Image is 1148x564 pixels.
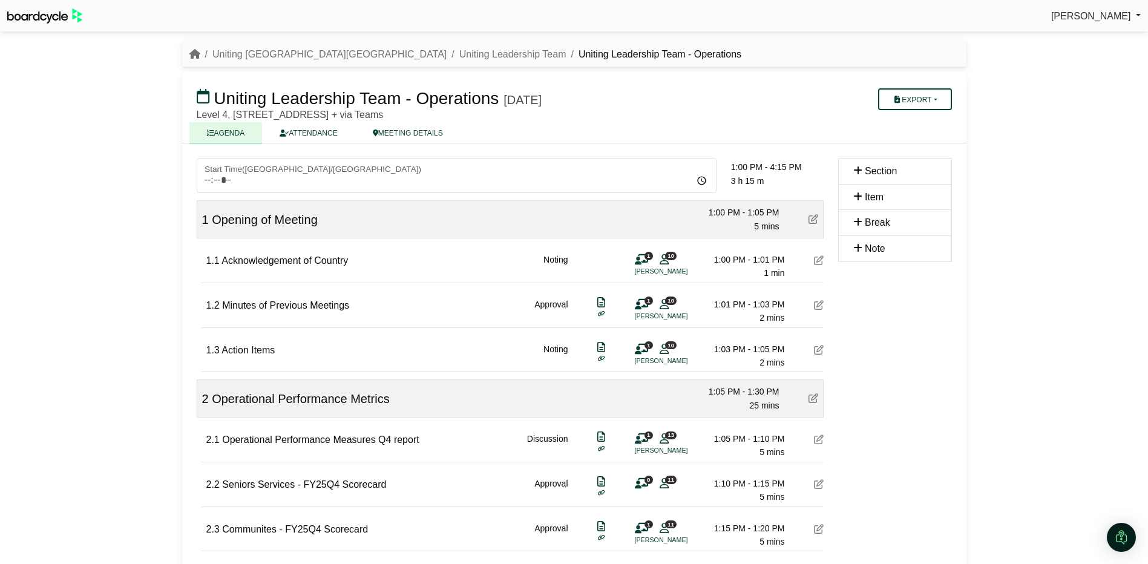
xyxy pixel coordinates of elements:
[543,343,568,370] div: Noting
[222,434,419,445] span: Operational Performance Measures Q4 report
[534,477,568,504] div: Approval
[700,253,785,266] div: 1:00 PM - 1:01 PM
[759,537,784,546] span: 5 mins
[645,297,653,304] span: 1
[197,110,384,120] span: Level 4, [STREET_ADDRESS] + via Teams
[214,89,499,108] span: Uniting Leadership Team - Operations
[700,298,785,311] div: 1:01 PM - 1:03 PM
[749,401,779,410] span: 25 mins
[759,492,784,502] span: 5 mins
[665,252,677,260] span: 10
[222,479,386,490] span: Seniors Services - FY25Q4 Scorecard
[459,49,566,59] a: Uniting Leadership Team
[878,88,951,110] button: Export
[645,252,653,260] span: 1
[645,476,653,484] span: 0
[635,356,726,366] li: [PERSON_NAME]
[206,300,220,310] span: 1.2
[700,477,785,490] div: 1:10 PM - 1:15 PM
[534,298,568,325] div: Approval
[635,445,726,456] li: [PERSON_NAME]
[212,213,318,226] span: Opening of Meeting
[665,520,677,528] span: 11
[543,253,568,280] div: Noting
[700,522,785,535] div: 1:15 PM - 1:20 PM
[202,213,209,226] span: 1
[206,434,220,445] span: 2.1
[262,122,355,143] a: ATTENDANCE
[221,255,348,266] span: Acknowledgement of Country
[754,221,779,231] span: 5 mins
[7,8,82,24] img: BoardcycleBlackGreen-aaafeed430059cb809a45853b8cf6d952af9d84e6e89e1f1685b34bfd5cb7d64.svg
[355,122,461,143] a: MEETING DETAILS
[212,392,389,405] span: Operational Performance Metrics
[665,297,677,304] span: 10
[635,535,726,545] li: [PERSON_NAME]
[645,341,653,349] span: 1
[206,524,220,534] span: 2.3
[695,206,779,219] div: 1:00 PM - 1:05 PM
[534,522,568,549] div: Approval
[700,343,785,356] div: 1:03 PM - 1:05 PM
[1051,11,1131,21] span: [PERSON_NAME]
[759,313,784,323] span: 2 mins
[700,432,785,445] div: 1:05 PM - 1:10 PM
[665,476,677,484] span: 11
[764,268,784,278] span: 1 min
[695,385,779,398] div: 1:05 PM - 1:30 PM
[865,192,884,202] span: Item
[212,49,447,59] a: Uniting [GEOGRAPHIC_DATA][GEOGRAPHIC_DATA]
[645,520,653,528] span: 1
[202,392,209,405] span: 2
[759,447,784,457] span: 5 mins
[665,431,677,439] span: 13
[527,432,568,459] div: Discussion
[503,93,542,107] div: [DATE]
[865,217,890,228] span: Break
[566,47,741,62] li: Uniting Leadership Team - Operations
[222,300,349,310] span: Minutes of Previous Meetings
[635,266,726,277] li: [PERSON_NAME]
[645,431,653,439] span: 1
[189,47,742,62] nav: breadcrumb
[206,345,220,355] span: 1.3
[222,524,368,534] span: Communites - FY25Q4 Scorecard
[635,311,726,321] li: [PERSON_NAME]
[206,255,220,266] span: 1.1
[865,166,897,176] span: Section
[189,122,263,143] a: AGENDA
[759,358,784,367] span: 2 mins
[206,479,220,490] span: 2.2
[665,341,677,349] span: 10
[731,160,824,174] div: 1:00 PM - 4:15 PM
[1051,8,1141,24] a: [PERSON_NAME]
[1107,523,1136,552] div: Open Intercom Messenger
[865,243,885,254] span: Note
[221,345,275,355] span: Action Items
[731,176,764,186] span: 3 h 15 m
